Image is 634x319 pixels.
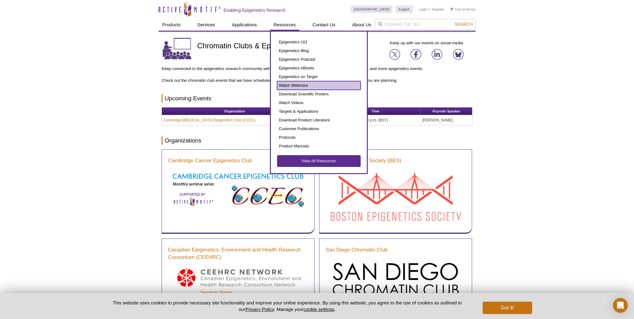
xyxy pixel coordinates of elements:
a: Customer Publications [277,125,361,133]
img: Chromatin Clubs & Epigenetic Events [162,37,193,60]
td: [PERSON_NAME] [421,115,472,125]
th: Keynote Speaker [421,107,472,115]
a: Cart [450,7,461,11]
img: Your Cart [450,7,453,11]
p: Keep up with our events on social media [380,40,472,46]
a: Services [193,19,219,31]
td: 7:00 a.m. (PDT) / 3:00 p.m. (BST) [331,115,421,125]
button: Got it! [483,302,532,314]
a: Login [419,7,428,11]
img: Join us on LinkedIn [432,49,442,60]
a: View All Resources [277,155,361,167]
a: Download Scientific Posters [277,90,361,98]
a: Register [432,7,444,11]
a: Resources [270,19,300,31]
a: Applications [228,19,261,31]
a: About Us [349,19,375,31]
li: | [429,6,430,13]
p: Keep connected to the epigenetics research community with chromatin clubs, online seminars, virtu... [162,66,472,72]
p: This website uses cookies to provide necessary site functionality and improve your online experie... [102,299,472,312]
p: Check out the chromatin club events that we have scheduled or to request support for a chromatin ... [162,78,472,83]
img: Join us on Facebook [410,49,421,60]
img: Join us on X [389,49,400,60]
a: Download Product Literature [277,116,361,125]
div: Open Intercom Messenger [613,298,628,313]
a: Epigenetics on Target [277,72,361,81]
th: Time [331,107,421,115]
img: Join us on Bluesky [453,49,464,60]
a: Contact Us [309,19,339,31]
h2: Organizations [162,136,472,145]
a: Watch Videos [277,98,361,107]
img: Boston Epigenetic Society (BES) Seminar Series [326,169,466,225]
h2: Upcoming Events [162,94,472,103]
a: Epigenetics Podcast [277,55,361,64]
img: San Diego Chromatin Club Seminar Series [326,258,466,312]
a: Epigenetics Blog [277,46,361,55]
a: Canadian Epigenetics, Environment and Health Research Consortium (CEEHRC) [168,246,308,261]
a: [GEOGRAPHIC_DATA] [351,6,393,13]
a: Epigenetics eBooks [277,64,361,72]
h2: Enabling Epigenetics Research [224,7,285,13]
h1: Chromatin Clubs & Epigenetics Events [197,42,325,51]
button: Search [453,21,475,27]
a: San Diego Chromatin Club [326,246,388,254]
li: (0 items) [450,6,475,13]
button: cookie settings [304,307,334,312]
a: Cambridge Cancer Epigenetics Club [168,157,252,164]
a: Privacy Policy [245,307,274,312]
a: Products [158,19,184,31]
a: Epigenetics 101 [277,38,361,46]
input: Keyword, Cat. No. [375,19,475,29]
a: Watch Webinars [277,81,361,90]
a: Targets & Applications [277,107,361,116]
th: Organization [162,107,308,115]
img: Canadian Epigenetics, Environment and Health Research Consortium (CEEHRC) Seminar Series [168,266,308,306]
img: Cambridge Cancer Epigenetics Club Seminar Series [168,169,308,210]
a: Product Manuals [277,142,361,151]
a: Cambridge [MEDICAL_DATA] Epigenetics Club (CCEC) [163,117,256,123]
a: English [396,6,413,13]
span: Search [455,22,473,27]
a: Protocols [277,133,361,142]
